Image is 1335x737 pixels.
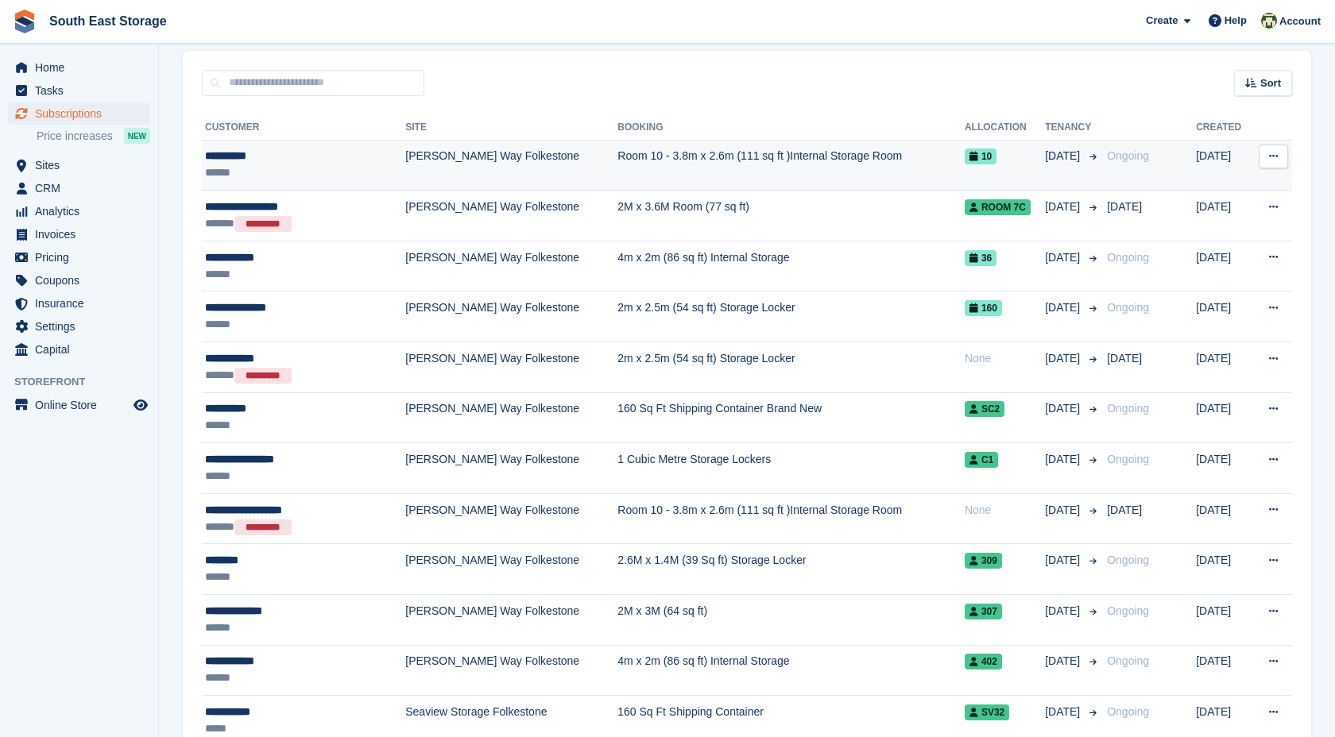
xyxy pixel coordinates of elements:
[8,292,150,314] a: menu
[405,595,617,646] td: [PERSON_NAME] Way Folkestone
[965,115,1045,141] th: Allocation
[1045,502,1083,519] span: [DATE]
[405,291,617,342] td: [PERSON_NAME] Way Folkestone
[1107,402,1149,415] span: Ongoing
[617,191,965,241] td: 2M x 3.6M Room (77 sq ft)
[405,140,617,191] td: [PERSON_NAME] Way Folkestone
[8,79,150,102] a: menu
[405,493,617,544] td: [PERSON_NAME] Way Folkestone
[35,56,130,79] span: Home
[1107,654,1149,667] span: Ongoing
[8,315,150,338] a: menu
[37,129,113,144] span: Price increases
[8,269,150,291] a: menu
[617,140,965,191] td: Room 10 - 3.8m x 2.6m (111 sq ft )Internal Storage Room
[1107,352,1142,365] span: [DATE]
[1279,14,1321,29] span: Account
[617,392,965,443] td: 160 Sq Ft Shipping Container Brand New
[1261,13,1277,29] img: Anna Paskhin
[14,374,158,390] span: Storefront
[965,401,1004,417] span: SC2
[8,154,150,176] a: menu
[1107,149,1149,162] span: Ongoing
[35,292,130,314] span: Insurance
[1196,645,1252,696] td: [DATE]
[405,241,617,291] td: [PERSON_NAME] Way Folkestone
[35,177,130,199] span: CRM
[405,115,617,141] th: Site
[1196,140,1252,191] td: [DATE]
[1045,299,1083,316] span: [DATE]
[1196,544,1252,595] td: [DATE]
[202,115,405,141] th: Customer
[124,128,150,144] div: NEW
[405,443,617,494] td: [PERSON_NAME] Way Folkestone
[8,56,150,79] a: menu
[617,645,965,696] td: 4m x 2m (86 sq ft) Internal Storage
[1045,704,1083,720] span: [DATE]
[405,544,617,595] td: [PERSON_NAME] Way Folkestone
[131,396,150,415] a: Preview store
[35,200,130,222] span: Analytics
[1196,115,1252,141] th: Created
[965,604,1002,619] span: 307
[1196,493,1252,544] td: [DATE]
[1107,554,1149,566] span: Ongoing
[8,394,150,416] a: menu
[35,102,130,125] span: Subscriptions
[8,177,150,199] a: menu
[1107,453,1149,465] span: Ongoing
[1045,115,1101,141] th: Tenancy
[617,443,965,494] td: 1 Cubic Metre Storage Lockers
[35,79,130,102] span: Tasks
[1196,241,1252,291] td: [DATE]
[617,342,965,393] td: 2m x 2.5m (54 sq ft) Storage Locker
[1107,200,1142,213] span: [DATE]
[965,199,1031,215] span: Room 7c
[965,452,998,468] span: C1
[35,246,130,268] span: Pricing
[35,315,130,338] span: Settings
[965,553,1002,569] span: 309
[1045,653,1083,669] span: [DATE]
[965,502,1045,519] div: None
[1196,342,1252,393] td: [DATE]
[965,149,996,164] span: 10
[1107,301,1149,314] span: Ongoing
[43,8,173,34] a: South East Storage
[1107,251,1149,264] span: Ongoing
[405,645,617,696] td: [PERSON_NAME] Way Folkestone
[8,338,150,361] a: menu
[617,544,965,595] td: 2.6M x 1.4M (39 Sq ft) Storage Locker
[1045,148,1083,164] span: [DATE]
[1196,191,1252,241] td: [DATE]
[1045,552,1083,569] span: [DATE]
[1196,291,1252,342] td: [DATE]
[1107,705,1149,718] span: Ongoing
[8,246,150,268] a: menu
[617,241,965,291] td: 4m x 2m (86 sq ft) Internal Storage
[1045,249,1083,266] span: [DATE]
[1045,603,1083,619] span: [DATE]
[617,493,965,544] td: Room 10 - 3.8m x 2.6m (111 sq ft )Internal Storage Room
[8,223,150,245] a: menu
[1045,350,1083,367] span: [DATE]
[965,654,1002,669] span: 402
[965,300,1002,316] span: 160
[405,392,617,443] td: [PERSON_NAME] Way Folkestone
[35,223,130,245] span: Invoices
[1260,75,1281,91] span: Sort
[1045,199,1083,215] span: [DATE]
[1045,451,1083,468] span: [DATE]
[1196,392,1252,443] td: [DATE]
[1196,595,1252,646] td: [DATE]
[405,342,617,393] td: [PERSON_NAME] Way Folkestone
[617,291,965,342] td: 2m x 2.5m (54 sq ft) Storage Locker
[1196,443,1252,494] td: [DATE]
[35,269,130,291] span: Coupons
[965,704,1009,720] span: SV32
[1225,13,1247,29] span: Help
[35,394,130,416] span: Online Store
[617,595,965,646] td: 2M x 3M (64 sq ft)
[8,102,150,125] a: menu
